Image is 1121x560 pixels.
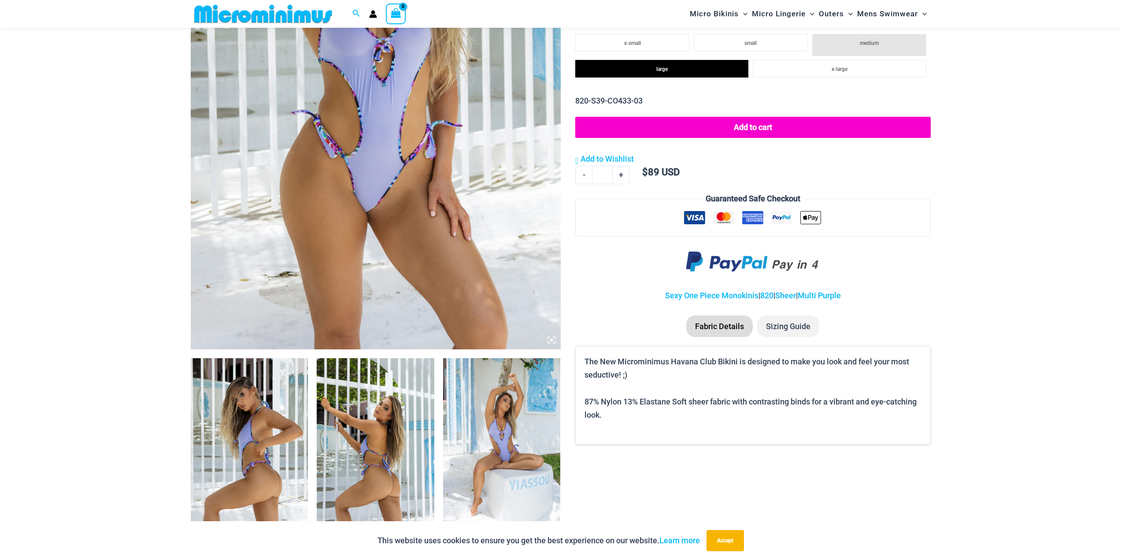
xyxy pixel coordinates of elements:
li: x-large [753,60,926,78]
span: Menu Toggle [844,3,853,25]
span: Mens Swimwear [857,3,918,25]
a: Sheer [775,291,796,300]
span: Menu Toggle [806,3,814,25]
a: Purple [818,291,841,300]
img: Havana Club Purple Multi 820 One Piece [443,358,561,534]
span: Outers [819,3,844,25]
span: $ [642,167,648,178]
input: Product quantity [592,166,613,184]
li: Sizing Guide [757,315,819,337]
li: small [694,34,808,52]
span: x-large [832,66,847,72]
span: large [656,66,668,72]
p: 820-S39-CO433-03 [575,94,930,108]
li: Fabric Details [686,315,753,337]
li: medium [812,34,926,56]
img: Havana Club Purple Multi 820 One Piece [191,358,308,534]
span: small [744,40,757,46]
a: Learn more [659,536,700,545]
p: | | | [575,289,930,302]
a: 820 [760,291,773,300]
a: + [613,166,629,184]
span: medium [860,40,879,46]
span: Menu Toggle [739,3,747,25]
span: x-small [624,40,641,46]
span: Micro Bikinis [690,3,739,25]
button: Add to cart [575,117,930,138]
img: Havana Club Purple Multi 820 One Piece [317,358,434,534]
a: Sexy One Piece Monokinis [665,291,758,300]
a: OutersMenu ToggleMenu Toggle [817,3,855,25]
span: Menu Toggle [918,3,927,25]
li: x-small [575,34,689,52]
button: Accept [707,530,744,551]
nav: Site Navigation [686,1,931,26]
img: MM SHOP LOGO FLAT [191,4,336,24]
a: Account icon link [369,10,377,18]
legend: Guaranteed Safe Checkout [702,192,804,205]
p: The New Microminimus Havana Club Bikini is designed to make you look and feel your most seductive... [585,355,921,381]
p: This website uses cookies to ensure you get the best experience on our website. [377,534,700,547]
a: View Shopping Cart, empty [386,4,406,24]
span: Micro Lingerie [752,3,806,25]
a: Micro LingerieMenu ToggleMenu Toggle [750,3,817,25]
a: Micro BikinisMenu ToggleMenu Toggle [688,3,750,25]
a: - [575,166,592,184]
span: Add to Wishlist [581,154,634,163]
li: large [575,60,748,78]
bdi: 89 USD [642,167,680,178]
p: 87% Nylon 13% Elastane Soft sheer fabric with contrasting binds for a vibrant and eye-catching look. [585,395,921,421]
a: Add to Wishlist [575,152,634,166]
a: Multi [798,291,816,300]
a: Mens SwimwearMenu ToggleMenu Toggle [855,3,929,25]
a: Search icon link [352,8,360,19]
